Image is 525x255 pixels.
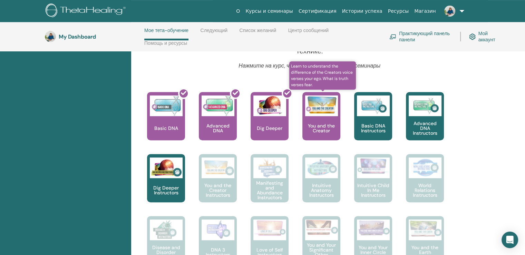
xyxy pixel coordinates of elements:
img: You and the Earth Instructors [409,220,441,237]
a: Intuitive Child In Me Instructors Intuitive Child In Me Instructors [354,154,392,216]
p: Manifesting and Abundance Instructors [251,181,289,200]
p: Advanced DNA Instructors [406,121,444,135]
a: Помощь и ресурсы [144,40,187,51]
img: chalkboard-teacher.svg [389,34,396,39]
a: Курсы и семинары [243,5,296,18]
p: Dig Deeper Instructors [147,185,185,195]
img: Advanced DNA Instructors [409,95,441,116]
img: Advanced DNA [202,95,234,116]
img: You and Your Inner Circle Instructors [357,220,390,236]
img: Dig Deeper [253,95,286,116]
a: Истории успеха [339,5,385,18]
a: You and the Creator Instructors You and the Creator Instructors [199,154,237,216]
p: Intuitive Anatomy Instructors [302,183,340,197]
img: Intuitive Child In Me Instructors [357,157,390,174]
img: Love of Self Instructors [253,220,286,236]
a: Dig Deeper Instructors Dig Deeper Instructors [147,154,185,216]
a: World Relations Instructors World Relations Instructors [406,154,444,216]
span: Learn to understand the difference of the Creators voice verses your ego. What is truth verses fear. [289,61,356,90]
a: Мое тета-обучение [144,28,188,40]
a: Мой аккаунт [469,29,500,44]
img: Disease and Disorder Instructors [150,220,183,240]
a: Basic DNA Basic DNA [147,92,185,154]
a: Learn to understand the difference of the Creators voice verses your ego. What is truth verses fe... [302,92,340,154]
img: You and the Creator [305,95,338,114]
a: Центр сообщений [288,28,329,39]
a: Advanced DNA Advanced DNA [199,92,237,154]
img: Manifesting and Abundance Instructors [253,157,286,178]
p: Dig Deeper [254,126,285,131]
a: Следующий [200,28,227,39]
a: Магазин [411,5,438,18]
img: Basic DNA Instructors [357,95,390,116]
div: Open Intercom Messenger [502,232,518,248]
p: World Relations Instructors [406,183,444,197]
img: default.jpg [45,31,56,42]
img: default.jpg [444,6,455,17]
img: DNA 3 Instructors [202,220,234,240]
a: Basic DNA Instructors Basic DNA Instructors [354,92,392,154]
a: О [233,5,243,18]
p: Advanced DNA [199,123,237,133]
a: Ресурсы [385,5,412,18]
img: Basic DNA [150,95,183,116]
img: logo.png [46,3,128,19]
a: Dig Deeper Dig Deeper [251,92,289,154]
p: Basic DNA Instructors [354,123,392,133]
a: Практикующий панель панели [389,29,452,44]
img: Dig Deeper Instructors [150,157,183,178]
p: Нажмите на курс, чтобы найти доступные семинары [172,62,447,70]
a: Сертификация [296,5,339,18]
p: Intuitive Child In Me Instructors [354,183,392,197]
img: Intuitive Anatomy Instructors [305,157,338,178]
img: cog.svg [469,32,476,41]
a: Intuitive Anatomy Instructors Intuitive Anatomy Instructors [302,154,340,216]
img: You and the Creator Instructors [202,157,234,178]
a: Advanced DNA Instructors Advanced DNA Instructors [406,92,444,154]
p: You and the Creator [302,123,340,133]
img: You and Your Significant Other Instructors [305,220,338,235]
a: Manifesting and Abundance Instructors Manifesting and Abundance Instructors [251,154,289,216]
a: Список желаний [240,28,276,39]
img: World Relations Instructors [409,157,441,178]
h3: My Dashboard [59,33,128,40]
p: You and the Creator Instructors [199,183,237,197]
